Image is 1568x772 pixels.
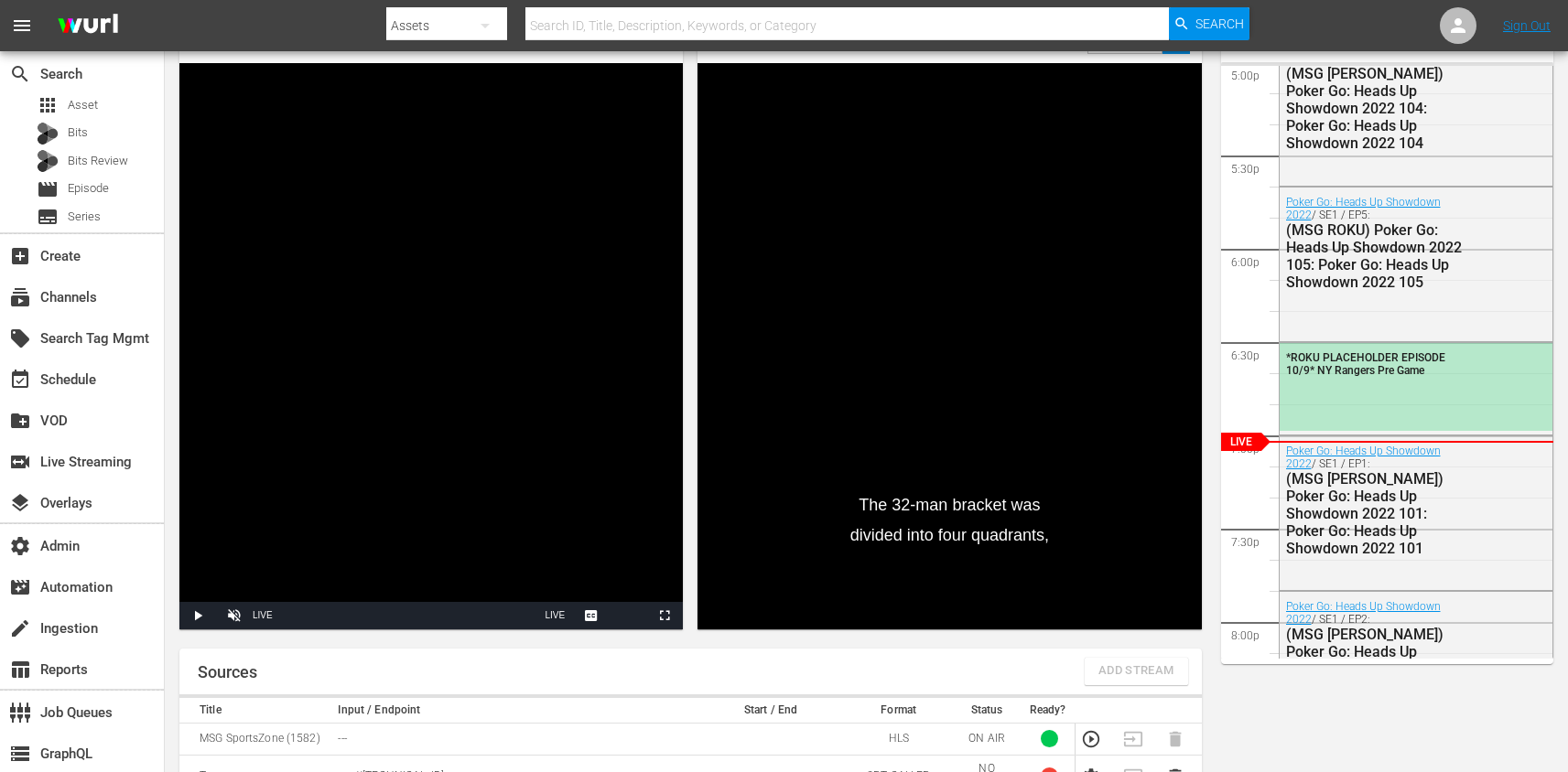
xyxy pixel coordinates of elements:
[1286,351,1445,377] span: *ROKU PLACEHOLDER EPISODE 10/9* NY Rangers Pre Game
[9,286,31,308] span: Channels
[848,698,950,724] th: Format
[1081,729,1101,749] button: Preview Stream
[9,492,31,514] span: Overlays
[44,5,132,48] img: ans4CAIJ8jUAAAAAAAAAAAAAAAAAAAAAAAAgQb4GAAAAAAAAAAAAAAAAAAAAAAAAJMjXAAAAAAAAAAAAAAAAAAAAAAAAgAT5G...
[179,723,332,755] td: MSG SportsZone (1582)
[1169,7,1249,40] button: Search
[1286,221,1466,291] div: (MSG ROKU) Poker Go: Heads Up Showdown 2022 105: Poker Go: Heads Up Showdown 2022 105
[950,698,1024,724] th: Status
[37,206,59,228] span: Series
[1286,600,1441,626] a: Poker Go: Heads Up Showdown 2022
[573,602,610,629] button: Captions
[37,94,59,116] span: Asset
[694,698,847,724] th: Start / End
[9,410,31,432] span: VOD
[9,63,31,85] span: Search
[37,178,59,200] span: Episode
[536,602,573,629] button: Seek to live, currently behind live
[68,123,88,142] span: Bits
[9,702,31,724] span: Job Queues
[9,245,31,267] span: Create
[68,208,101,226] span: Series
[9,617,31,639] span: Ingestion
[68,96,98,114] span: Asset
[1286,626,1466,713] div: (MSG [PERSON_NAME]) Poker Go: Heads Up Showdown 2022 102: Poker Go: Heads Up Showdown 2022 102
[37,150,59,172] div: Bits Review
[332,698,694,724] th: Input / Endpoint
[1286,196,1466,291] div: / SE1 / EP5:
[1286,445,1441,470] a: Poker Go: Heads Up Showdown 2022
[1024,698,1076,724] th: Ready?
[179,602,216,629] button: Play
[179,63,683,629] div: Video Player
[848,723,950,755] td: HLS
[1286,600,1466,713] div: / SE1 / EP2:
[11,15,33,37] span: menu
[9,369,31,391] span: Schedule
[37,123,59,145] div: Bits
[68,152,128,170] span: Bits Review
[9,743,31,765] span: GraphQL
[1286,196,1441,221] a: Poker Go: Heads Up Showdown 2022
[198,663,257,681] h1: Sources
[9,451,31,473] span: Live Streaming
[1286,445,1466,557] div: / SE1 / EP1:
[950,723,1024,755] td: ON AIR
[697,63,1201,629] div: Video Player
[253,602,273,629] div: LIVE
[545,610,565,620] span: LIVE
[9,327,31,349] span: Search Tag Mgmt
[9,659,31,681] span: Reports
[1286,65,1466,152] div: (MSG [PERSON_NAME]) Poker Go: Heads Up Showdown 2022 104: Poker Go: Heads Up Showdown 2022 104
[1286,39,1466,152] div: / SE1 / EP4:
[646,602,683,629] button: Fullscreen
[9,576,31,598] span: Automation
[1195,7,1244,40] span: Search
[1503,18,1551,33] a: Sign Out
[68,179,109,198] span: Episode
[1239,35,1554,53] h1: Schedule
[216,602,253,629] button: Unmute
[610,602,646,629] button: Picture-in-Picture
[9,535,31,557] span: Admin
[1286,470,1466,557] div: (MSG [PERSON_NAME]) Poker Go: Heads Up Showdown 2022 101: Poker Go: Heads Up Showdown 2022 101
[179,698,332,724] th: Title
[332,723,694,755] td: ---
